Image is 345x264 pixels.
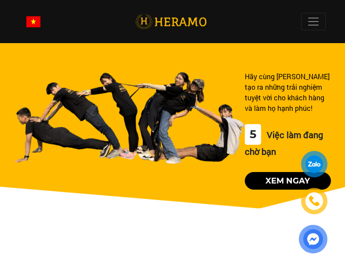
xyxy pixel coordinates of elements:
a: phone-icon [302,189,326,213]
div: 5 [245,124,261,145]
img: phone-icon [309,196,319,206]
button: Xem ngay [245,172,331,190]
img: vn-flag.png [26,16,40,27]
img: logo [135,13,207,31]
div: Hãy cùng [PERSON_NAME] tạo ra những trải nghiệm tuyệt vời cho khách hàng và làm họ hạnh phúc! [245,71,331,114]
span: Việc làm đang chờ bạn [245,129,323,157]
img: banner [14,71,245,164]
